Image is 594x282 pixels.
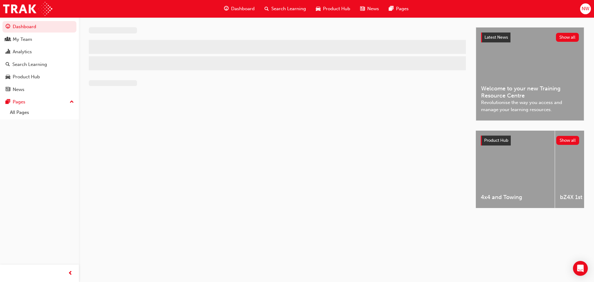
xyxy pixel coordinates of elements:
span: Latest News [484,35,508,40]
span: Dashboard [231,5,255,12]
a: Search Learning [2,59,76,70]
button: NW [580,3,591,14]
img: Trak [3,2,52,16]
span: Revolutionise the way you access and manage your learning resources. [481,99,579,113]
button: Pages [2,96,76,108]
span: up-icon [70,98,74,106]
button: Show all [556,33,579,42]
span: pages-icon [6,99,10,105]
span: pages-icon [389,5,394,13]
span: people-icon [6,37,10,42]
a: Analytics [2,46,76,58]
div: Pages [13,98,25,106]
button: Show all [556,136,579,145]
a: My Team [2,34,76,45]
div: Analytics [13,48,32,55]
div: My Team [13,36,32,43]
span: prev-icon [68,270,73,277]
span: news-icon [6,87,10,93]
span: 4x4 and Towing [481,194,550,201]
span: search-icon [265,5,269,13]
span: Product Hub [484,138,508,143]
span: Pages [396,5,409,12]
a: All Pages [7,108,76,117]
span: guage-icon [224,5,229,13]
button: DashboardMy TeamAnalyticsSearch LearningProduct HubNews [2,20,76,96]
span: Welcome to your new Training Resource Centre [481,85,579,99]
a: pages-iconPages [384,2,414,15]
a: Latest NewsShow all [481,33,579,42]
a: news-iconNews [355,2,384,15]
span: Search Learning [271,5,306,12]
a: 4x4 and Towing [476,131,555,208]
a: Dashboard [2,21,76,33]
div: Open Intercom Messenger [573,261,588,276]
span: Product Hub [323,5,350,12]
span: chart-icon [6,49,10,55]
a: Product HubShow all [481,136,579,145]
a: Product Hub [2,71,76,83]
a: search-iconSearch Learning [260,2,311,15]
div: Product Hub [13,73,40,80]
span: news-icon [360,5,365,13]
span: News [367,5,379,12]
span: guage-icon [6,24,10,30]
span: car-icon [6,74,10,80]
span: search-icon [6,62,10,67]
span: car-icon [316,5,321,13]
div: Search Learning [12,61,47,68]
a: car-iconProduct Hub [311,2,355,15]
a: guage-iconDashboard [219,2,260,15]
a: News [2,84,76,95]
a: Latest NewsShow allWelcome to your new Training Resource CentreRevolutionise the way you access a... [476,27,584,121]
div: News [13,86,24,93]
span: NW [582,5,589,12]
